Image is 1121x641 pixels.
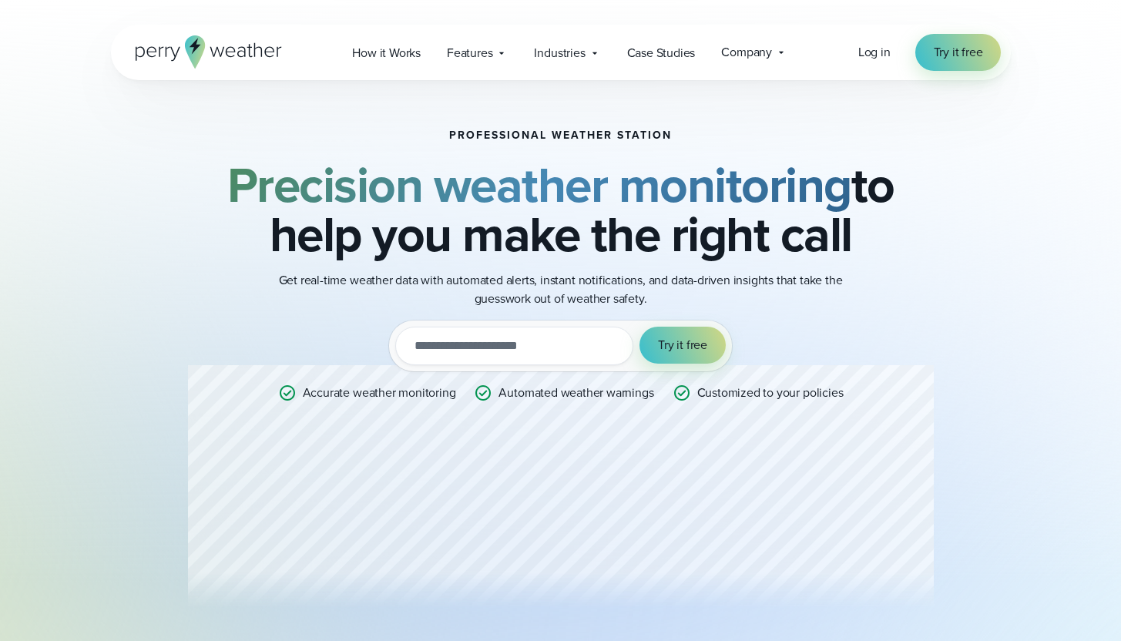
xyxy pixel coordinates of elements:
span: Case Studies [627,44,696,62]
p: Get real-time weather data with automated alerts, instant notifications, and data-driven insights... [253,271,869,308]
span: Features [447,44,492,62]
h2: to help you make the right call [188,160,934,259]
span: Company [721,43,772,62]
p: Accurate weather monitoring [303,384,456,402]
span: How it Works [352,44,421,62]
p: Customized to your policies [697,384,844,402]
span: Try it free [658,336,707,354]
a: How it Works [339,37,434,69]
a: Try it free [915,34,1002,71]
h1: Professional Weather Station [449,129,672,142]
a: Case Studies [614,37,709,69]
button: Try it free [639,327,726,364]
strong: Precision weather monitoring [227,149,851,221]
span: Log in [858,43,891,61]
span: Industries [534,44,585,62]
span: Try it free [934,43,983,62]
a: Log in [858,43,891,62]
p: Automated weather warnings [498,384,653,402]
